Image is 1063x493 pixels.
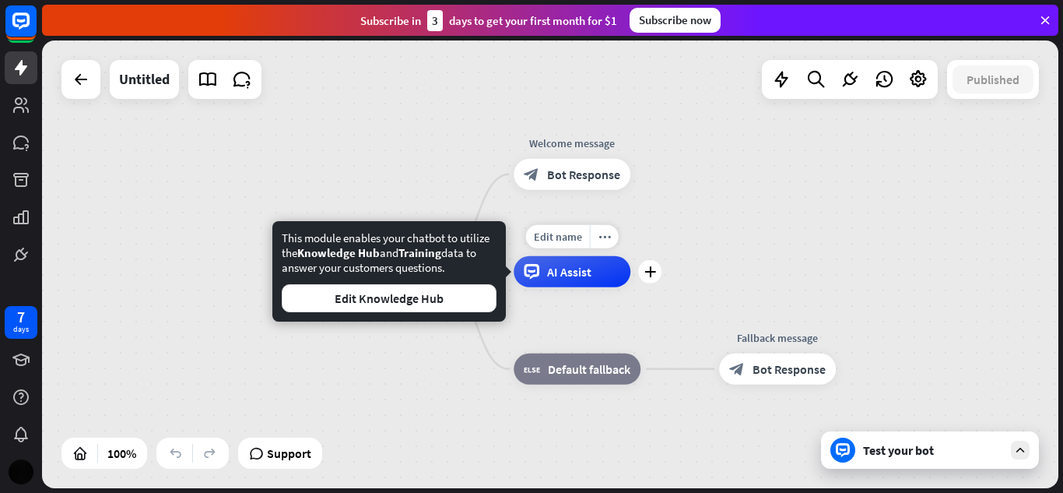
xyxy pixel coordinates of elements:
div: 3 [427,10,443,31]
i: plus [644,266,656,277]
i: block_bot_response [524,167,539,182]
div: Welcome message [502,136,642,151]
span: Knowledge Hub [297,245,380,260]
div: 100% [103,441,141,466]
span: Edit name [534,230,582,244]
div: Subscribe in days to get your first month for $1 [360,10,617,31]
span: Default fallback [548,361,630,377]
div: 7 [17,310,25,324]
button: Edit Knowledge Hub [282,284,496,312]
span: Bot Response [753,361,826,377]
span: Training [398,245,441,260]
div: Test your bot [863,442,1003,458]
button: Open LiveChat chat widget [12,6,59,53]
div: This module enables your chatbot to utilize the and data to answer your customers questions. [282,231,496,312]
span: Bot Response [547,167,620,182]
i: block_fallback [524,361,540,377]
i: block_bot_response [729,361,745,377]
div: Subscribe now [630,8,721,33]
a: 7 days [5,306,37,339]
div: Untitled [119,60,170,99]
div: days [13,324,29,335]
button: Published [952,65,1033,93]
div: Fallback message [707,330,847,346]
i: more_horiz [598,231,611,242]
span: Support [267,441,311,466]
span: AI Assist [547,264,591,280]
